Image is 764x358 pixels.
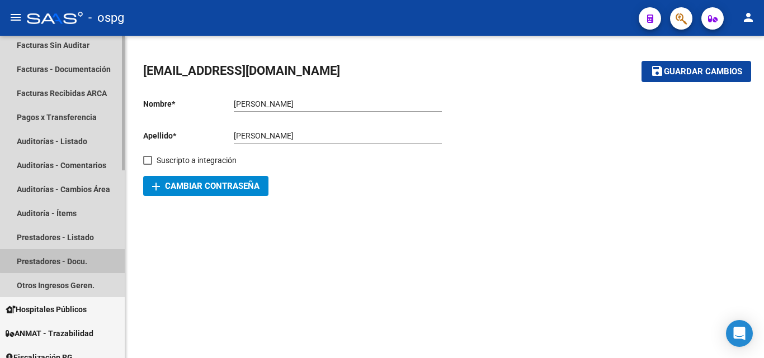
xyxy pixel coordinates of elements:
mat-icon: add [149,180,163,193]
div: Open Intercom Messenger [726,320,753,347]
button: Cambiar Contraseña [143,176,268,196]
span: [EMAIL_ADDRESS][DOMAIN_NAME] [143,64,340,78]
span: Cambiar Contraseña [152,181,260,191]
mat-icon: save [650,64,664,78]
span: - ospg [88,6,124,30]
span: ANMAT - Trazabilidad [6,327,93,340]
p: Apellido [143,130,234,142]
button: Guardar cambios [642,61,751,82]
span: Guardar cambios [664,67,742,77]
p: Nombre [143,98,234,110]
span: Suscripto a integración [157,154,237,167]
mat-icon: menu [9,11,22,24]
span: Hospitales Públicos [6,303,87,316]
mat-icon: person [742,11,755,24]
